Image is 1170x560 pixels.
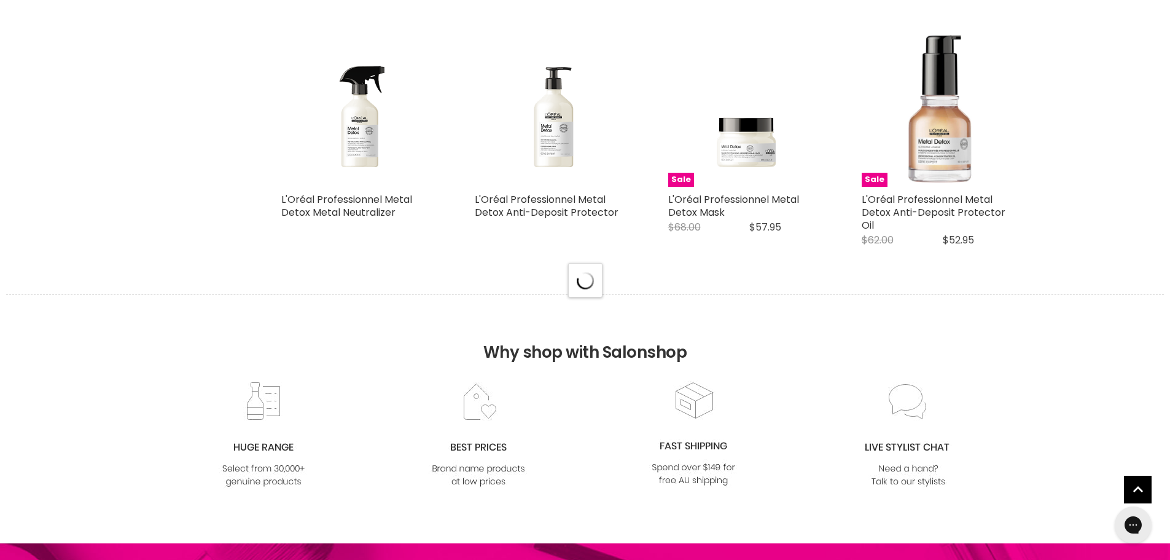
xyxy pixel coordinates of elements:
a: L'Oréal Professionnel Metal Detox Anti-Deposit Protector Oil [862,192,1005,232]
span: Back to top [1124,476,1152,508]
img: L'Oréal Professionnel Metal Detox Metal Neutralizer [281,36,438,182]
span: $62.00 [862,233,894,247]
a: L'Oréal Professionnel Metal Detox Anti-Deposit Protector Oil Sale [862,30,1018,187]
img: fast.jpg [644,381,743,488]
a: L'Oréal Professionnel Metal Detox Mask [668,192,799,219]
img: L'Oréal Professionnel Metal Detox Anti-Deposit Protector Oil [862,30,1018,187]
a: L'Oréal Professionnel Metal Detox Mask Sale [668,30,825,187]
a: L'Oréal Professionnel Metal Detox Metal Neutralizer [281,192,412,219]
span: $68.00 [668,220,701,234]
img: range2_8cf790d4-220e-469f-917d-a18fed3854b6.jpg [214,382,313,489]
img: L'Oréal Professionnel Metal Detox Mask [668,36,825,182]
img: prices.jpg [429,382,528,489]
a: Back to top [1124,476,1152,503]
iframe: Gorgias live chat messenger [1109,502,1158,548]
img: L'Oréal Professionnel Metal Detox Anti-Deposit Protector [475,36,631,182]
h2: Why shop with Salonshop [6,294,1164,381]
a: L'Oréal Professionnel Metal Detox Metal Neutralizer [281,30,438,187]
span: Sale [668,173,694,187]
a: L'Oréal Professionnel Metal Detox Anti-Deposit Protector [475,192,618,219]
span: $52.95 [943,233,974,247]
span: $57.95 [749,220,781,234]
a: L'Oréal Professionnel Metal Detox Anti-Deposit Protector [475,30,631,187]
span: Sale [862,173,887,187]
img: chat_c0a1c8f7-3133-4fc6-855f-7264552747f6.jpg [859,382,958,489]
